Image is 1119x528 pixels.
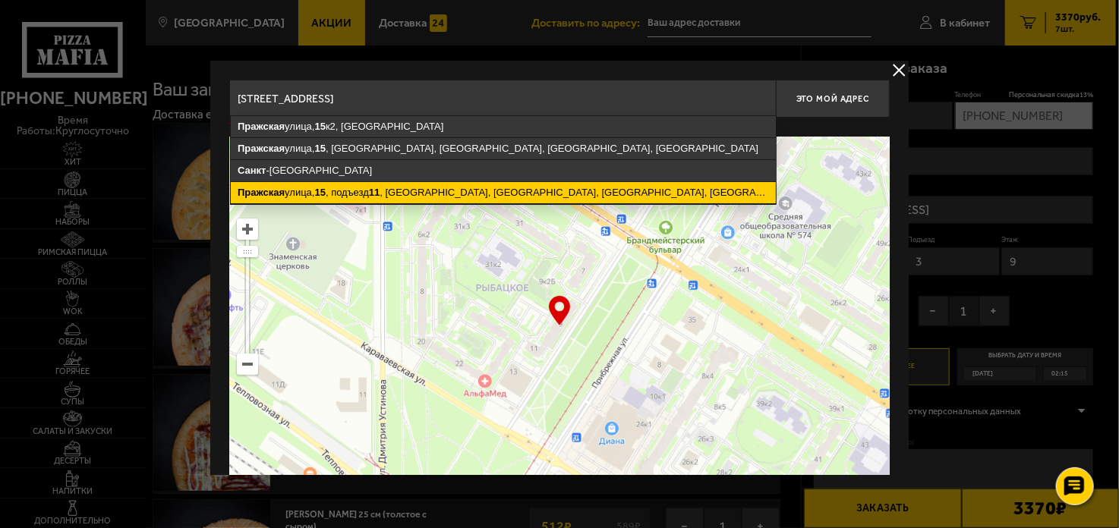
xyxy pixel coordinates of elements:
[231,182,776,203] ymaps: улица, , подъезд , [GEOGRAPHIC_DATA], [GEOGRAPHIC_DATA], [GEOGRAPHIC_DATA], [GEOGRAPHIC_DATA]
[314,143,325,154] ymaps: 15
[890,61,909,80] button: delivery type
[231,116,776,137] ymaps: улица, к2, [GEOGRAPHIC_DATA]
[229,80,776,118] input: Введите адрес доставки
[238,187,285,198] ymaps: Пражская
[369,187,380,198] ymaps: 11
[231,160,776,181] ymaps: -[GEOGRAPHIC_DATA]
[238,165,266,176] ymaps: Санкт
[796,94,869,104] span: Это мой адрес
[231,138,776,159] ymaps: улица, , [GEOGRAPHIC_DATA], [GEOGRAPHIC_DATA], [GEOGRAPHIC_DATA], [GEOGRAPHIC_DATA]
[238,121,285,132] ymaps: Пражская
[314,187,325,198] ymaps: 15
[776,80,890,118] button: Это мой адрес
[238,143,285,154] ymaps: Пражская
[229,121,443,134] p: Укажите дом на карте или в поле ввода
[314,121,325,132] ymaps: 15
